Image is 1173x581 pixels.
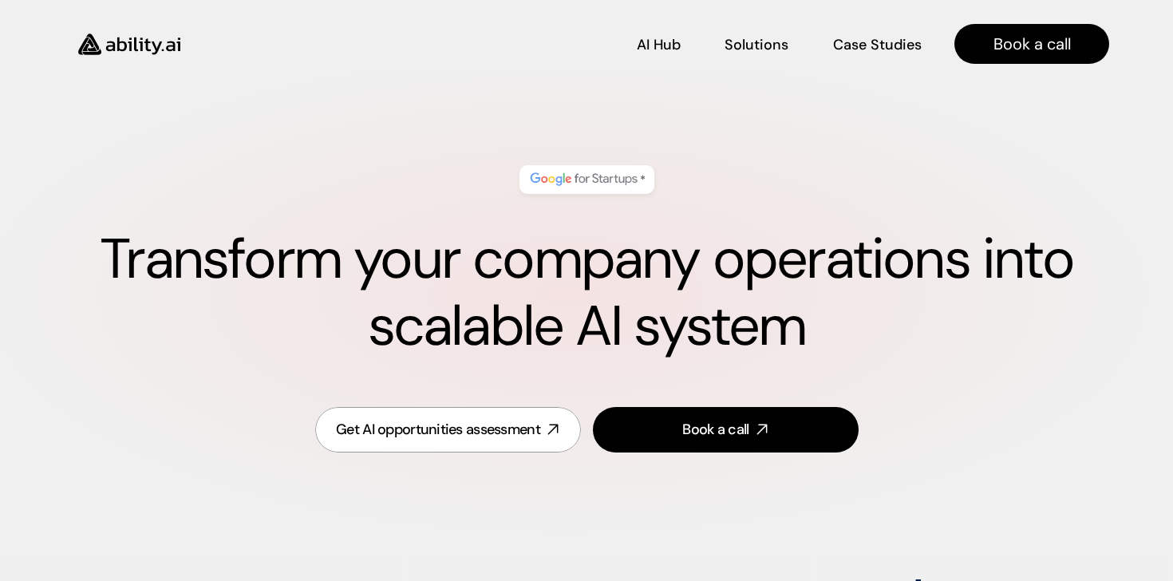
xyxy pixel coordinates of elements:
a: Get AI opportunities assessment [315,407,581,453]
p: AI Hub [637,35,681,55]
h1: Transform your company operations into scalable AI system [64,226,1109,360]
p: Book a call [993,33,1071,55]
div: Book a call [682,420,748,440]
div: Get AI opportunities assessment [336,420,540,440]
a: Book a call [593,407,859,453]
p: Case Studies [833,35,922,55]
nav: Main navigation [203,24,1109,64]
a: AI Hub [637,30,681,58]
a: Case Studies [832,30,922,58]
a: Book a call [954,24,1109,64]
p: Solutions [725,35,788,55]
a: Solutions [725,30,788,58]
